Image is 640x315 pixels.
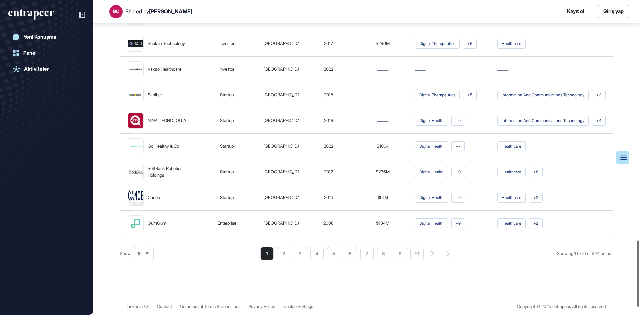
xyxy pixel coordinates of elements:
span: 2022 [324,66,333,72]
li: 10 [410,247,424,260]
span: [GEOGRAPHIC_DATA] [263,41,307,46]
div: Shukun Technology [148,40,185,47]
span: Healthcare [497,193,526,203]
span: +9 [451,218,465,228]
div: Copyright © 2025 entrapeer, All rights reserved. [517,304,607,309]
span: startup [220,92,234,97]
span: startup [220,118,234,123]
img: image [128,139,143,154]
span: +5 [463,90,477,100]
li: 9 [394,247,407,260]
div: GumGum [148,220,166,227]
span: [GEOGRAPHIC_DATA] [263,220,307,226]
span: 2013 [324,195,333,200]
div: Aktiviteler [24,66,49,72]
li: 1 [260,247,274,260]
span: [GEOGRAPHIC_DATA] [263,195,307,200]
div: search-pagination-last-page-button [446,249,450,258]
a: Linkedin [127,304,143,309]
div: Yeni Konuşma [23,34,56,40]
span: Digital Therapeutics [415,90,460,100]
span: 2008 [323,220,334,226]
span: 2012 [324,169,333,174]
span: +9 [451,167,465,177]
span: +3 [592,90,606,100]
span: Digital Therapeutics [415,39,460,49]
span: +2 [529,218,543,228]
li: 8 [377,247,390,260]
span: [PERSON_NAME] [149,8,192,15]
span: +2 [529,193,543,203]
span: Digital Health [415,193,448,203]
a: X [146,304,149,309]
span: $236M [376,169,390,174]
span: Privacy Policy [248,304,275,309]
img: image [128,113,143,128]
span: $61M [377,195,388,200]
a: Commercial Terms & Conditions [180,304,240,309]
div: Shared by [125,8,192,15]
span: Digital Health [415,116,448,126]
span: $100k [377,143,389,149]
span: 2018 [324,118,333,123]
span: $296M [376,41,390,46]
a: Cookie Settings [283,304,313,309]
div: Kakao Healthcare [148,66,181,73]
span: information and communications technology [497,116,589,126]
li: 4 [310,247,324,260]
span: +9 [451,193,465,203]
img: image [128,164,143,180]
img: image [128,190,143,205]
img: image [128,36,143,51]
span: +8 [529,167,543,177]
div: Saniber [148,92,162,98]
div: Panel [23,50,37,56]
span: startup [220,169,234,174]
span: [GEOGRAPHIC_DATA] [263,66,307,72]
span: +4 [592,116,606,126]
span: Digital Health [415,141,448,151]
div: SoftBank Robotics Holdings [148,165,190,178]
div: search-pagination-next-button [431,251,434,256]
span: Healthcare [497,141,526,151]
span: / [144,304,145,309]
div: Canoe [148,194,160,201]
span: Contact [157,304,172,309]
span: Digital Health [415,167,448,177]
span: startup [220,195,234,200]
span: $134M [376,220,389,226]
span: +7 [451,141,465,151]
li: 7 [360,247,374,260]
span: +9 [451,116,465,126]
div: entrapeer-logo [8,9,54,20]
li: 6 [344,247,357,260]
span: [GEOGRAPHIC_DATA] [263,169,307,174]
span: information and communications technology [497,90,589,100]
img: image [128,216,143,231]
span: enterprise [217,220,236,226]
li: 5 [327,247,340,260]
span: 2022 [324,143,333,149]
a: Giriş yap [598,5,629,18]
span: investor [219,41,234,46]
span: Healthcare [497,167,526,177]
span: Show [120,250,131,257]
div: BÇ [113,9,119,14]
span: investor [219,66,234,72]
span: [GEOGRAPHIC_DATA] [263,143,307,149]
img: image [128,67,143,71]
li: 3 [294,247,307,260]
span: Healthcare [497,218,526,228]
span: startup [220,143,234,149]
span: Healthcare [497,39,526,49]
span: 2017 [324,41,333,46]
span: [GEOGRAPHIC_DATA] [263,92,307,97]
li: 2 [277,247,290,260]
div: NINA TECNOLOGIA [148,117,186,124]
span: +6 [463,39,477,49]
span: [GEOGRAPHIC_DATA] [263,118,307,123]
span: 10 [137,251,142,256]
img: image [128,92,143,98]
